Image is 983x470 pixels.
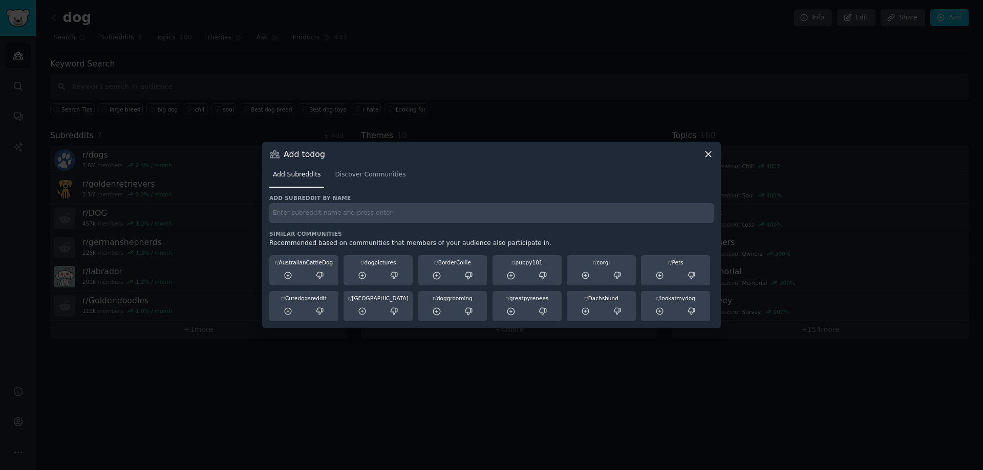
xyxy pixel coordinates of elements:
div: greatpyrenees [496,295,558,302]
span: r/ [584,295,588,301]
div: Dachshund [570,295,632,302]
span: r/ [505,295,509,301]
span: Discover Communities [335,170,405,180]
input: Enter subreddit name and press enter [269,203,714,223]
a: Add Subreddits [269,167,324,188]
h3: Add to dog [284,149,325,160]
h3: Similar Communities [269,230,714,237]
div: corgi [570,259,632,266]
div: Cutedogsreddit [273,295,335,302]
span: r/ [360,259,365,265]
span: r/ [511,259,516,265]
a: Discover Communities [331,167,409,188]
span: r/ [275,259,279,265]
span: r/ [433,295,437,301]
div: puppy101 [496,259,558,266]
span: r/ [434,259,438,265]
span: r/ [281,295,285,301]
div: doggrooming [422,295,484,302]
div: dogpictures [347,259,409,266]
h3: Add subreddit by name [269,194,714,202]
span: r/ [656,295,660,301]
span: r/ [668,259,672,265]
div: Recommended based on communities that members of your audience also participate in. [269,239,714,248]
div: lookatmydog [645,295,707,302]
div: AustralianCattleDog [273,259,335,266]
span: Add Subreddits [273,170,320,180]
span: r/ [592,259,596,265]
span: r/ [348,295,352,301]
div: [GEOGRAPHIC_DATA] [347,295,409,302]
div: BorderCollie [422,259,484,266]
div: Pets [645,259,707,266]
